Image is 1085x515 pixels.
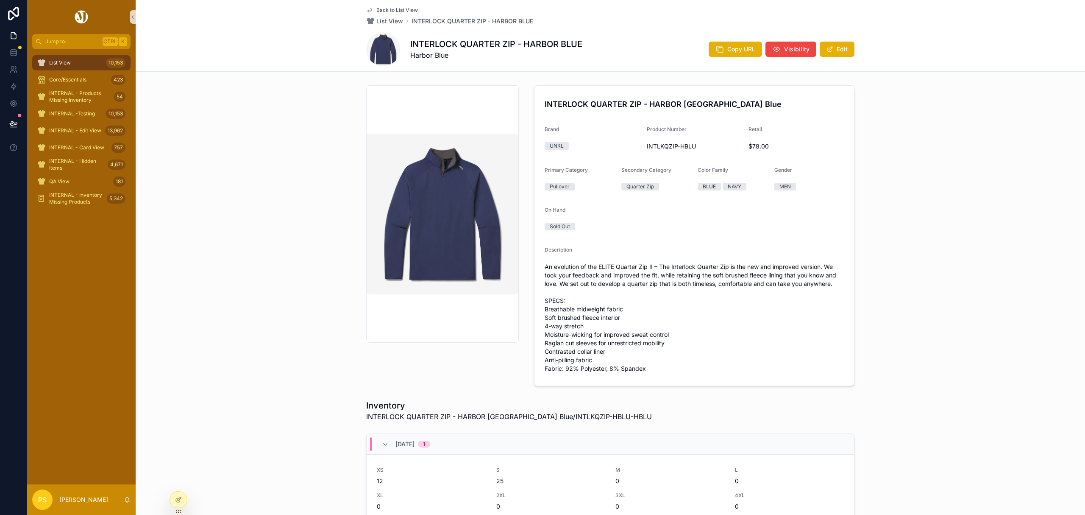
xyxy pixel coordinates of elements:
[765,42,816,57] button: Visibility
[32,72,131,87] a: Core/Essentials423
[103,37,118,46] span: Ctrl
[366,7,418,14] a: Back to List View
[703,183,716,190] div: BLUE
[111,75,125,85] div: 423
[111,143,125,153] div: 757
[709,42,762,57] button: Copy URL
[412,17,533,25] a: INTERLOCK QUARTER ZIP - HARBOR BLUE
[545,126,559,132] span: Brand
[377,492,486,499] span: XL
[114,92,125,102] div: 54
[647,126,687,132] span: Product Number
[49,110,95,117] span: INTERNAL -Testing
[698,167,728,173] span: Color Family
[550,223,570,230] div: Sold Out
[32,140,131,155] a: INTERNAL - Card View757
[32,106,131,121] a: INTERNAL -Testing10,153
[49,192,103,205] span: INTERNAL - Inventory Missing Products
[108,160,125,170] div: 4,671
[32,123,131,138] a: INTERNAL - Edit View13,962
[106,109,125,119] div: 10,153
[615,477,725,485] span: 0
[32,157,131,172] a: INTERNAL - Hidden Items4,671
[376,7,418,14] span: Back to List View
[735,477,844,485] span: 0
[120,38,126,45] span: K
[367,134,518,295] img: INTERLOCK-QUARTER-ZIP-HARBOR-BLUE-F.webp
[615,467,725,473] span: M
[32,34,131,49] button: Jump to...CtrlK
[423,441,425,448] div: 1
[545,263,844,373] span: An evolution of the ELITE Quarter Zip II – The Interlock Quarter Zip is the new and improved vers...
[545,246,572,253] span: Description
[366,411,652,422] span: INTERLOCK QUARTER ZIP - HARBOR [GEOGRAPHIC_DATA] Blue/INTLKQZIP-HBLU-HBLU
[38,495,47,505] span: PS
[366,17,403,25] a: List View
[550,183,570,190] div: Pullover
[107,193,125,204] div: 5,342
[395,440,415,448] span: [DATE]
[376,17,403,25] span: List View
[49,158,104,171] span: INTERNAL - Hidden Items
[545,167,588,173] span: Primary Category
[49,144,104,151] span: INTERNAL - Card View
[410,38,582,50] h1: INTERLOCK QUARTER ZIP - HARBOR BLUE
[106,58,125,68] div: 10,153
[550,142,564,150] div: UNRL
[496,492,606,499] span: 2XL
[735,502,844,511] span: 0
[49,76,86,83] span: Core/Essentials
[59,495,108,504] p: [PERSON_NAME]
[727,45,755,53] span: Copy URL
[45,38,99,45] span: Jump to...
[32,55,131,70] a: List View10,153
[410,50,582,60] span: Harbor Blue
[32,89,131,104] a: INTERNAL - Products Missing Inventory54
[49,90,111,104] span: INTERNAL - Products Missing Inventory
[49,178,70,185] span: QA View
[73,10,89,24] img: App logo
[735,467,844,473] span: L
[377,502,486,511] span: 0
[377,477,486,485] span: 12
[49,127,101,134] span: INTERNAL - Edit View
[32,174,131,189] a: QA View181
[496,477,606,485] span: 25
[105,126,125,136] div: 13,962
[621,167,671,173] span: Secondary Category
[49,59,71,66] span: List View
[728,183,741,190] div: NAVY
[647,142,742,151] span: INTLKQZIP-HBLU
[32,191,131,206] a: INTERNAL - Inventory Missing Products5,342
[496,467,606,473] span: S
[615,502,725,511] span: 0
[774,167,792,173] span: Gender
[377,467,486,473] span: XS
[545,98,844,110] h4: INTERLOCK QUARTER ZIP - HARBOR [GEOGRAPHIC_DATA] Blue
[366,400,652,411] h1: Inventory
[748,126,762,132] span: Retail
[113,176,125,187] div: 181
[735,492,844,499] span: 4XL
[784,45,810,53] span: Visibility
[545,207,565,213] span: On Hand
[496,502,606,511] span: 0
[820,42,854,57] button: Edit
[626,183,654,190] div: Quarter Zip
[748,142,844,151] span: $78.00
[615,492,725,499] span: 3XL
[779,183,791,190] div: MEN
[27,49,136,217] div: scrollable content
